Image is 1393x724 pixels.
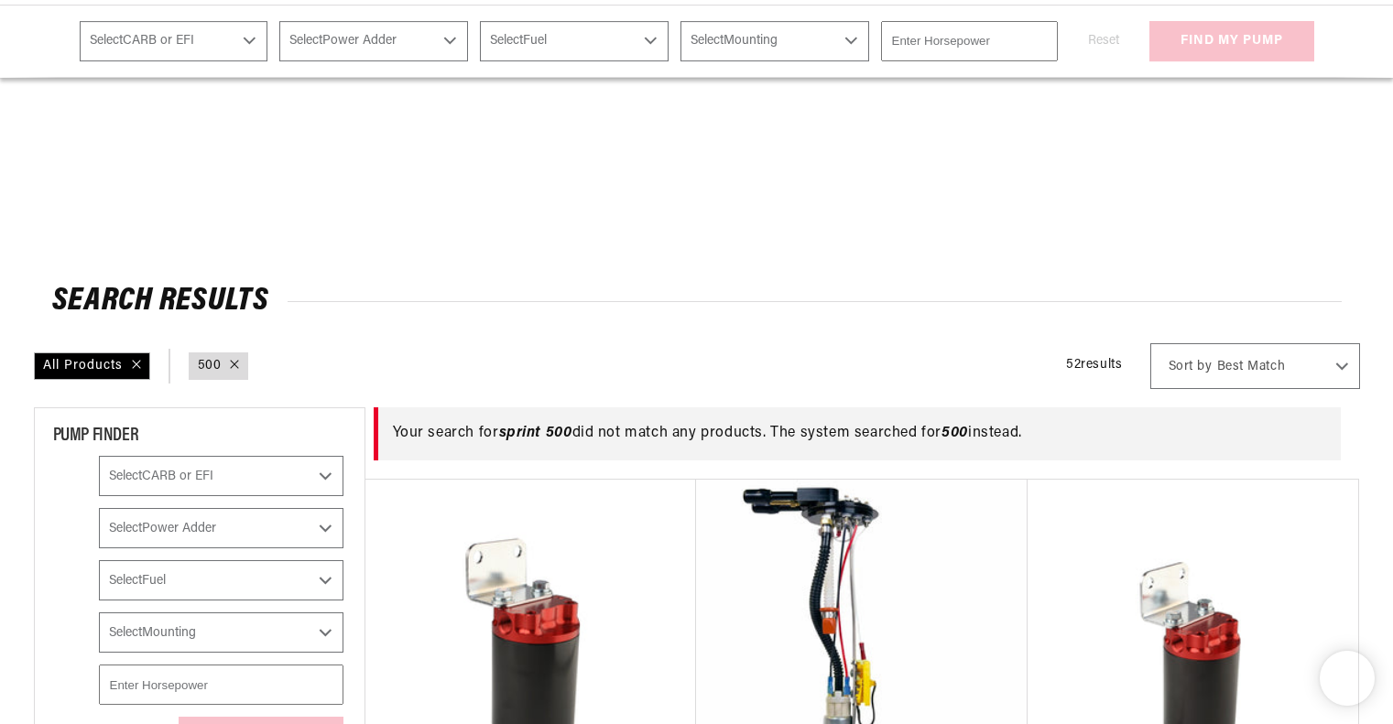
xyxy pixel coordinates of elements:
span: 52 results [1066,358,1122,372]
select: Fuel [99,560,343,600]
h2: Search Results [52,287,1342,317]
select: Power Adder [279,21,468,61]
select: CARB or EFI [80,21,268,61]
div: Your search for did not match any products. The system searched for instead. [374,407,1341,460]
select: Mounting [99,612,343,653]
select: Fuel [480,21,669,61]
span: sprint 500 [499,426,572,440]
select: CARB or EFI [99,456,343,496]
input: Enter Horsepower [99,665,343,705]
span: PUMP FINDER [53,427,139,445]
span: Sort by [1169,358,1213,376]
input: Enter Horsepower [881,21,1058,61]
select: Sort by [1150,343,1360,389]
select: Mounting [680,21,869,61]
span: 500 [941,426,968,440]
select: Power Adder [99,508,343,548]
a: 500 [198,356,222,376]
div: All Products [34,352,150,380]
